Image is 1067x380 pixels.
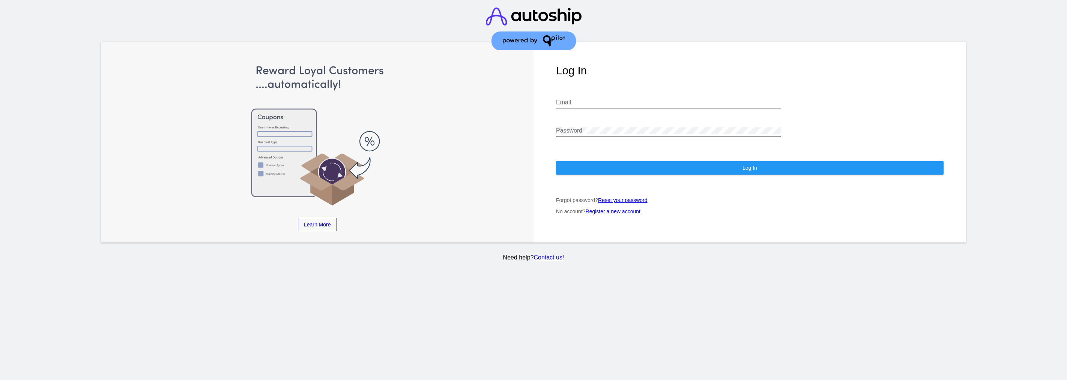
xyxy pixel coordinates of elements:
[123,64,511,207] img: Apply Coupons Automatically to Scheduled Orders with QPilot
[556,208,944,214] p: No account?
[304,222,331,228] span: Learn More
[598,197,648,203] a: Reset your password
[100,254,968,261] p: Need help?
[298,218,337,231] a: Learn More
[556,99,781,106] input: Email
[556,161,944,175] button: Log In
[556,197,944,203] p: Forgot password?
[586,208,640,214] a: Register a new account
[742,165,757,171] span: Log In
[533,254,564,261] a: Contact us!
[556,64,944,77] h1: Log In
